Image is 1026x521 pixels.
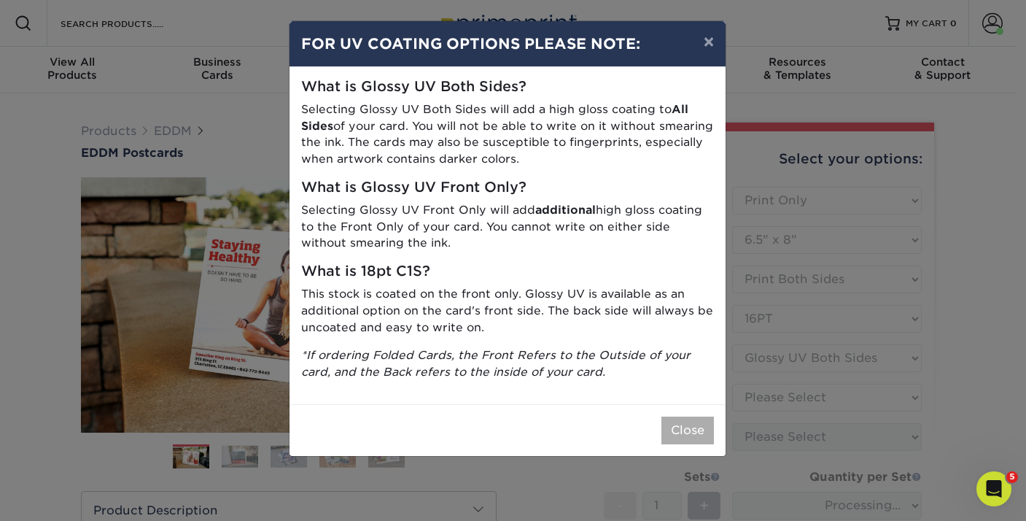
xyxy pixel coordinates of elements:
i: *If ordering Folded Cards, the Front Refers to the Outside of your card, and the Back refers to t... [301,348,691,379]
p: Selecting Glossy UV Both Sides will add a high gloss coating to of your card. You will not be abl... [301,101,714,168]
strong: All Sides [301,102,688,133]
iframe: Intercom live chat [976,471,1011,506]
h5: What is Glossy UV Front Only? [301,180,714,196]
h5: What is Glossy UV Both Sides? [301,79,714,96]
p: This stock is coated on the front only. Glossy UV is available as an additional option on the car... [301,286,714,336]
p: Selecting Glossy UV Front Only will add high gloss coating to the Front Only of your card. You ca... [301,202,714,252]
span: 5 [1006,471,1018,483]
button: Close [661,417,714,444]
h5: What is 18pt C1S? [301,263,714,280]
h4: FOR UV COATING OPTIONS PLEASE NOTE: [301,33,714,55]
strong: additional [535,203,596,217]
button: × [692,21,726,62]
